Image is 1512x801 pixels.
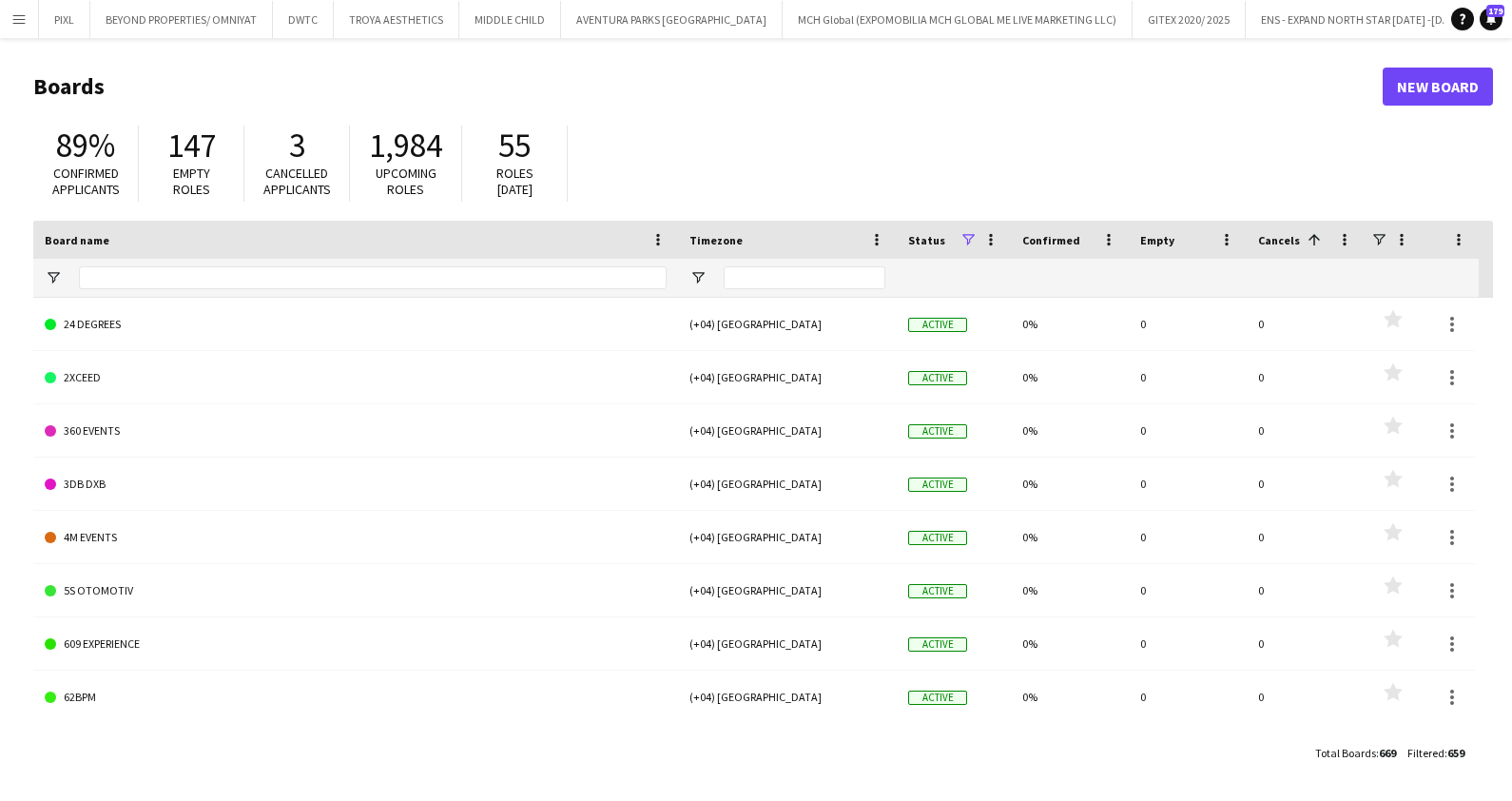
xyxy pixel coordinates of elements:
div: : [1407,734,1464,772]
span: Total Boards [1315,746,1376,760]
span: Active [908,424,967,439]
span: Roles [DATE] [496,165,533,198]
div: 0 [1247,298,1365,350]
span: 147 [167,125,216,166]
a: 609 EXPERIENCE [45,617,667,671]
h1: Boards [33,72,1383,101]
div: (+04) [GEOGRAPHIC_DATA] [678,458,897,510]
div: (+04) [GEOGRAPHIC_DATA] [678,564,897,616]
div: 0 [1129,671,1247,723]
span: Active [908,691,967,705]
div: (+04) [GEOGRAPHIC_DATA] [678,298,897,350]
div: 0 [1129,617,1247,670]
div: : [1315,734,1396,772]
div: (+04) [GEOGRAPHIC_DATA] [678,671,897,723]
a: 5S OTOMOTIV [45,564,667,617]
span: Active [908,637,967,652]
button: TROYA AESTHETICS [334,1,459,38]
div: 0 [1247,671,1365,723]
button: MIDDLE CHILD [459,1,561,38]
div: 0 [1129,511,1247,563]
div: 0% [1011,298,1129,350]
div: 0 [1247,617,1365,670]
a: New Board [1383,68,1493,106]
div: 0 [1129,351,1247,403]
span: Active [908,371,967,385]
span: Cancels [1258,233,1300,247]
a: 2XCEED [45,351,667,404]
div: 0 [1129,564,1247,616]
span: Filtered [1407,746,1444,760]
button: GITEX 2020/ 2025 [1133,1,1246,38]
input: Board name Filter Input [79,266,667,289]
span: 179 [1486,5,1504,17]
span: Active [908,318,967,332]
button: AVENTURA PARKS [GEOGRAPHIC_DATA] [561,1,783,38]
div: 0% [1011,511,1129,563]
div: 0 [1247,458,1365,510]
div: (+04) [GEOGRAPHIC_DATA] [678,351,897,403]
div: 0% [1011,671,1129,723]
a: 4M EVENTS [45,511,667,564]
a: 62BPM [45,671,667,724]
span: Active [908,584,967,598]
button: ENS - EXPAND NORTH STAR [DATE] -[DATE] [1246,1,1481,38]
span: Board name [45,233,109,247]
span: Empty [1140,233,1174,247]
button: MCH Global (EXPOMOBILIA MCH GLOBAL ME LIVE MARKETING LLC) [783,1,1133,38]
span: Active [908,478,967,492]
div: 0 [1129,298,1247,350]
span: 3 [289,125,305,166]
div: 0 [1247,511,1365,563]
a: 24 DEGREES [45,298,667,351]
span: Active [908,531,967,545]
span: 55 [498,125,531,166]
div: 0 [1129,404,1247,457]
a: 360 EVENTS [45,404,667,458]
a: 179 [1480,8,1502,30]
div: (+04) [GEOGRAPHIC_DATA] [678,404,897,457]
button: PIXL [39,1,90,38]
span: 669 [1379,746,1396,760]
div: 0% [1011,351,1129,403]
span: Confirmed applicants [52,165,120,198]
span: Confirmed [1022,233,1080,247]
span: Timezone [689,233,743,247]
div: 0% [1011,404,1129,457]
button: DWTC [273,1,334,38]
div: 0 [1247,404,1365,457]
div: (+04) [GEOGRAPHIC_DATA] [678,511,897,563]
span: Status [908,233,945,247]
span: 1,984 [369,125,442,166]
a: 3DB DXB [45,458,667,511]
div: 0% [1011,564,1129,616]
div: (+04) [GEOGRAPHIC_DATA] [678,617,897,670]
div: 0% [1011,617,1129,670]
span: Empty roles [173,165,210,198]
div: 0 [1247,564,1365,616]
button: BEYOND PROPERTIES/ OMNIYAT [90,1,273,38]
button: Open Filter Menu [45,269,62,286]
span: Cancelled applicants [263,165,331,198]
input: Timezone Filter Input [724,266,885,289]
span: Upcoming roles [376,165,436,198]
span: 659 [1447,746,1464,760]
div: 0 [1247,351,1365,403]
div: 0 [1129,458,1247,510]
div: 0% [1011,458,1129,510]
span: 89% [56,125,115,166]
button: Open Filter Menu [689,269,707,286]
